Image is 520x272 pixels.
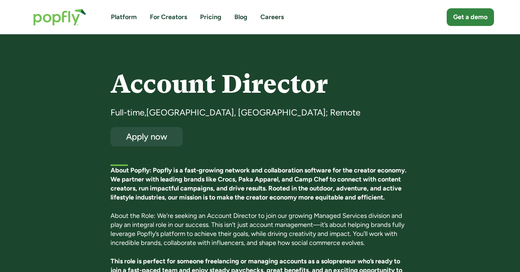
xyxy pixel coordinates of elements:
[144,107,146,118] div: ,
[110,211,410,248] p: About the Role: We’re seeking an Account Director to join our growing Managed Services division a...
[110,155,143,164] h5: First listed:
[200,13,221,22] a: Pricing
[447,8,494,26] a: Get a demo
[26,1,94,33] a: home
[453,13,487,22] div: Get a demo
[150,155,410,164] div: [DATE]
[150,13,187,22] a: For Creators
[110,107,144,118] div: Full-time
[146,107,360,118] div: [GEOGRAPHIC_DATA], [GEOGRAPHIC_DATA]; Remote
[117,132,176,141] div: Apply now
[234,13,247,22] a: Blog
[110,127,183,146] a: Apply now
[260,13,284,22] a: Careers
[110,166,406,202] strong: About Popfly: Popfly is a fast-growing network and collaboration software for the creator economy...
[110,70,410,98] h4: Account Director
[111,13,137,22] a: Platform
